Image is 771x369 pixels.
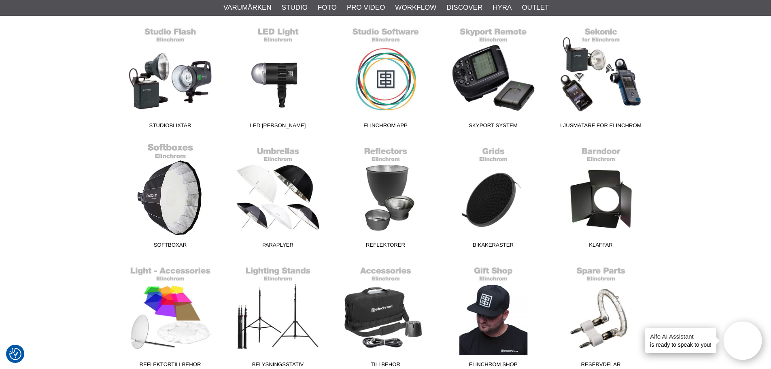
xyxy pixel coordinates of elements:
[224,122,332,132] span: LED [PERSON_NAME]
[547,122,655,132] span: Ljusmätare för Elinchrom
[347,2,385,13] a: Pro Video
[223,2,272,13] a: Varumärken
[547,23,655,132] a: Ljusmätare för Elinchrom
[224,143,332,252] a: Paraplyer
[332,143,440,252] a: Reflektorer
[645,328,716,353] div: is ready to speak to you!
[332,241,440,252] span: Reflektorer
[9,348,21,360] img: Revisit consent button
[446,2,482,13] a: Discover
[117,241,224,252] span: Softboxar
[650,332,712,341] h4: Aifo AI Assistant
[117,143,224,252] a: Softboxar
[332,23,440,132] a: Elinchrom App
[522,2,549,13] a: Outlet
[547,143,655,252] a: Klaffar
[9,347,21,361] button: Samtyckesinställningar
[224,241,332,252] span: Paraplyer
[440,122,547,132] span: Skyport System
[395,2,436,13] a: Workflow
[547,241,655,252] span: Klaffar
[440,143,547,252] a: Bikakeraster
[117,23,224,132] a: Studioblixtar
[318,2,337,13] a: Foto
[440,241,547,252] span: Bikakeraster
[493,2,512,13] a: Hyra
[117,122,224,132] span: Studioblixtar
[440,23,547,132] a: Skyport System
[282,2,308,13] a: Studio
[332,122,440,132] span: Elinchrom App
[224,23,332,132] a: LED [PERSON_NAME]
